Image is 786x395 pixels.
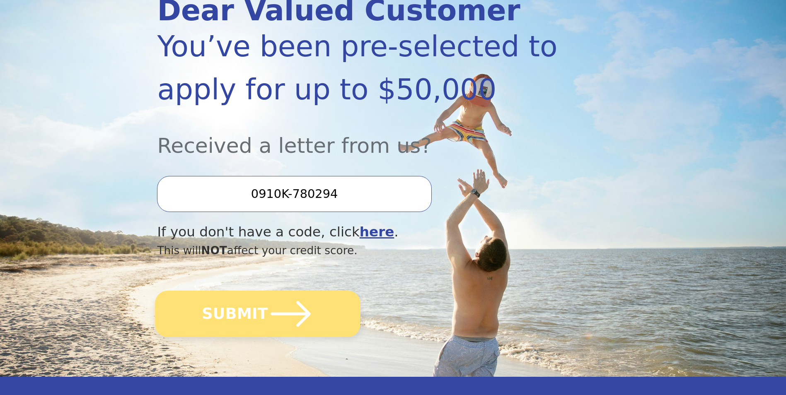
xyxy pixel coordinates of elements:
[201,244,227,257] span: NOT
[157,242,558,259] div: This will affect your credit score.
[360,224,394,240] a: here
[157,222,558,242] div: If you don't have a code, click .
[157,111,558,161] div: Received a letter from us?
[155,291,361,337] button: SUBMIT
[157,25,558,111] div: You’ve been pre-selected to apply for up to $50,000
[157,176,431,212] input: Enter your Offer Code:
